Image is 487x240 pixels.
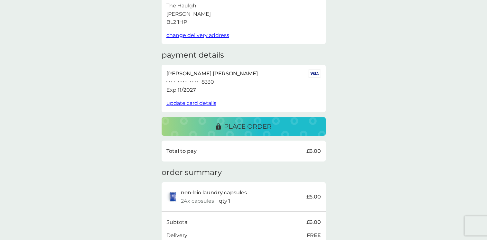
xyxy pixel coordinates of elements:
[306,218,321,226] p: £6.00
[166,147,197,155] p: Total to pay
[195,80,196,84] p: ●
[224,121,271,132] p: place order
[190,80,191,84] p: ●
[166,80,168,84] p: ●
[197,80,198,84] p: ●
[166,10,211,18] p: [PERSON_NAME]
[306,147,321,155] p: £6.00
[307,231,321,240] p: FREE
[171,80,173,84] p: ●
[162,51,224,60] h3: payment details
[219,197,227,205] p: qty
[166,231,187,240] p: Delivery
[178,86,196,94] p: 11 / 2027
[162,168,222,177] h3: order summary
[166,86,176,94] p: Exp
[192,80,193,84] p: ●
[178,80,179,84] p: ●
[228,197,230,205] p: 1
[181,189,247,197] p: non-bio laundry capsules
[306,193,321,201] p: £6.00
[181,197,214,205] p: 24x capsules
[169,80,170,84] p: ●
[181,80,182,84] p: ●
[166,2,196,10] p: The Haulgh
[185,80,187,84] p: ●
[173,80,175,84] p: ●
[166,69,258,78] p: [PERSON_NAME] [PERSON_NAME]
[201,78,214,86] p: 8330
[166,218,189,226] p: Subtotal
[166,18,187,26] p: BL2 1HP
[166,99,216,107] button: update card details
[166,32,229,38] span: change delivery address
[166,31,229,40] button: change delivery address
[162,117,326,136] button: place order
[166,100,216,106] span: update card details
[183,80,184,84] p: ●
